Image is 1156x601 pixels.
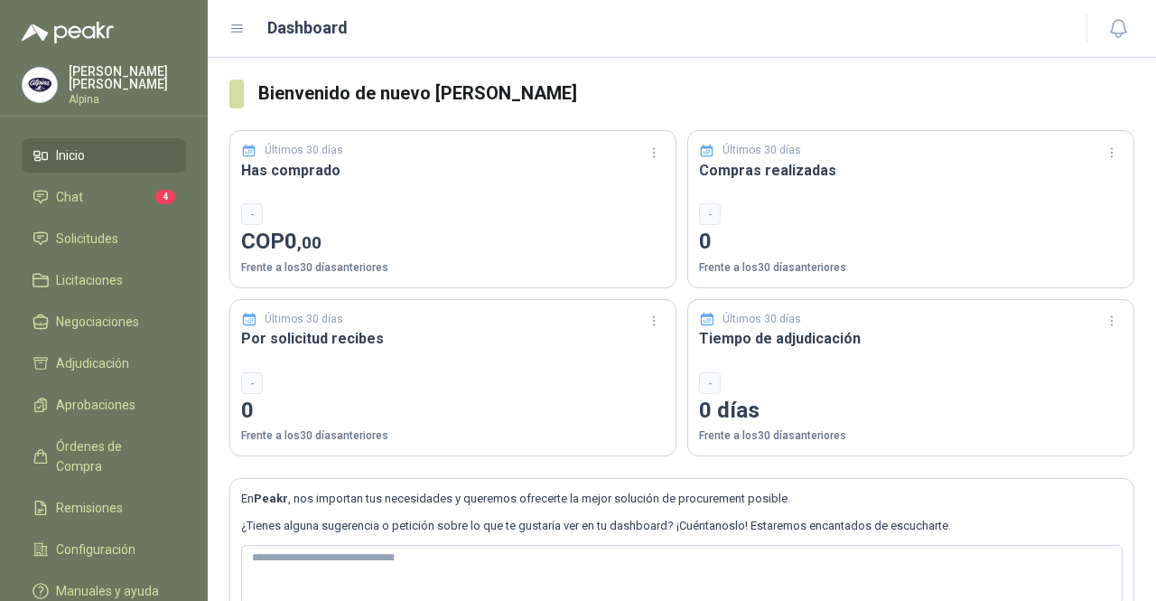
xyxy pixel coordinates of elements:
[56,498,123,518] span: Remisiones
[699,427,1123,445] p: Frente a los 30 días anteriores
[22,388,186,422] a: Aprobaciones
[699,159,1123,182] h3: Compras realizadas
[56,353,129,373] span: Adjudicación
[22,22,114,43] img: Logo peakr
[265,142,343,159] p: Últimos 30 días
[699,394,1123,428] p: 0 días
[22,491,186,525] a: Remisiones
[22,180,186,214] a: Chat4
[297,232,322,253] span: ,00
[241,372,263,394] div: -
[241,427,665,445] p: Frente a los 30 días anteriores
[241,225,665,259] p: COP
[155,190,175,204] span: 4
[722,142,801,159] p: Últimos 30 días
[56,312,139,332] span: Negociaciones
[699,372,721,394] div: -
[22,138,186,173] a: Inicio
[241,159,665,182] h3: Has comprado
[22,346,186,380] a: Adjudicación
[699,327,1123,350] h3: Tiempo de adjudicación
[56,270,123,290] span: Licitaciones
[23,68,57,102] img: Company Logo
[241,394,665,428] p: 0
[241,259,665,277] p: Frente a los 30 días anteriores
[69,65,186,90] p: [PERSON_NAME] [PERSON_NAME]
[22,429,186,484] a: Órdenes de Compra
[56,581,159,601] span: Manuales y ayuda
[267,15,348,41] h1: Dashboard
[56,540,135,559] span: Configuración
[56,395,135,415] span: Aprobaciones
[699,225,1123,259] p: 0
[56,187,83,207] span: Chat
[22,263,186,297] a: Licitaciones
[241,490,1123,508] p: En , nos importan tus necesidades y queremos ofrecerte la mejor solución de procurement posible.
[284,229,322,254] span: 0
[699,259,1123,277] p: Frente a los 30 días anteriores
[69,94,186,105] p: Alpina
[56,229,118,249] span: Solicitudes
[699,203,721,225] div: -
[241,517,1123,535] p: ¿Tienes alguna sugerencia o petición sobre lo que te gustaría ver en tu dashboard? ¡Cuéntanoslo! ...
[722,311,801,328] p: Últimos 30 días
[56,437,169,476] span: Órdenes de Compra
[56,146,85,165] span: Inicio
[22,221,186,256] a: Solicitudes
[22,532,186,567] a: Configuración
[265,311,343,328] p: Últimos 30 días
[241,203,263,225] div: -
[22,305,186,339] a: Negociaciones
[254,492,288,505] b: Peakr
[241,327,665,350] h3: Por solicitud recibes
[258,80,1135,108] h3: Bienvenido de nuevo [PERSON_NAME]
